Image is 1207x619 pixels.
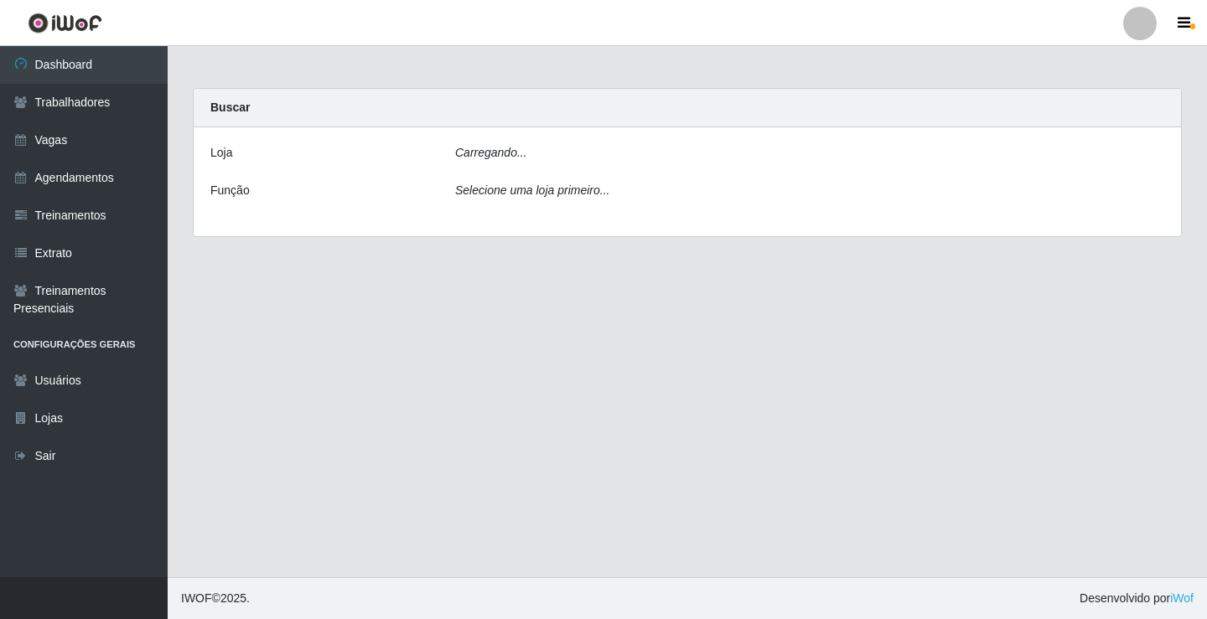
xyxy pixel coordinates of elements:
[1080,590,1194,607] span: Desenvolvido por
[210,182,250,199] label: Função
[181,591,212,605] span: IWOF
[181,590,250,607] span: © 2025 .
[210,144,232,162] label: Loja
[1170,591,1194,605] a: iWof
[455,146,527,159] i: Carregando...
[210,101,250,114] strong: Buscar
[455,183,609,197] i: Selecione uma loja primeiro...
[28,13,102,34] img: CoreUI Logo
